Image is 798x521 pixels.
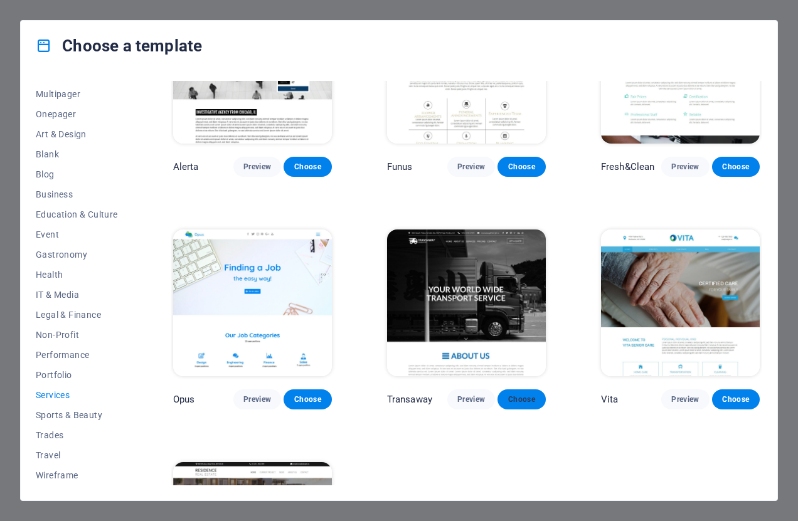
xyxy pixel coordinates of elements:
button: Gastronomy [36,245,118,265]
button: Preview [233,389,281,409]
button: Event [36,224,118,245]
span: Choose [508,162,535,172]
span: Health [36,270,118,280]
span: Preview [671,162,699,172]
span: Non-Profit [36,330,118,340]
button: Onepager [36,104,118,124]
button: Education & Culture [36,204,118,224]
span: Art & Design [36,129,118,139]
span: Preview [457,394,485,404]
span: Multipager [36,89,118,99]
p: Vita [601,393,619,406]
button: Portfolio [36,365,118,385]
p: Alerta [173,161,199,173]
button: Choose [712,389,760,409]
button: Preview [447,389,495,409]
span: Event [36,229,118,239]
h4: Choose a template [36,36,202,56]
span: Choose [294,162,321,172]
span: Wireframe [36,470,118,480]
span: Choose [508,394,535,404]
button: Business [36,184,118,204]
span: Blank [36,149,118,159]
button: Health [36,265,118,285]
span: Legal & Finance [36,310,118,320]
button: Choose [712,157,760,177]
button: IT & Media [36,285,118,305]
span: Onepager [36,109,118,119]
span: Business [36,189,118,199]
span: Blog [36,169,118,179]
span: Preview [457,162,485,172]
button: Preview [661,157,709,177]
button: Performance [36,345,118,365]
span: Gastronomy [36,250,118,260]
span: Services [36,390,118,400]
span: Portfolio [36,370,118,380]
button: Trades [36,425,118,445]
button: Choose [497,157,545,177]
img: Vita [601,229,760,376]
span: IT & Media [36,290,118,300]
span: Choose [294,394,321,404]
span: Preview [243,394,271,404]
button: Travel [36,445,118,465]
p: Funus [387,161,413,173]
span: Education & Culture [36,209,118,219]
img: Opus [173,229,332,376]
button: Preview [233,157,281,177]
p: Opus [173,393,195,406]
button: Legal & Finance [36,305,118,325]
button: Services [36,385,118,405]
button: Choose [284,157,331,177]
button: Sports & Beauty [36,405,118,425]
span: Preview [671,394,699,404]
button: Preview [661,389,709,409]
button: Choose [284,389,331,409]
span: Trades [36,430,118,440]
button: Choose [497,389,545,409]
button: Multipager [36,84,118,104]
button: Preview [447,157,495,177]
span: Preview [243,162,271,172]
img: Transaway [387,229,546,376]
button: Wireframe [36,465,118,485]
span: Choose [722,162,750,172]
button: Non-Profit [36,325,118,345]
span: Performance [36,350,118,360]
p: Transaway [387,393,432,406]
span: Sports & Beauty [36,410,118,420]
p: Fresh&Clean [601,161,655,173]
span: Travel [36,450,118,460]
button: Blank [36,144,118,164]
span: Choose [722,394,750,404]
button: Art & Design [36,124,118,144]
button: Blog [36,164,118,184]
